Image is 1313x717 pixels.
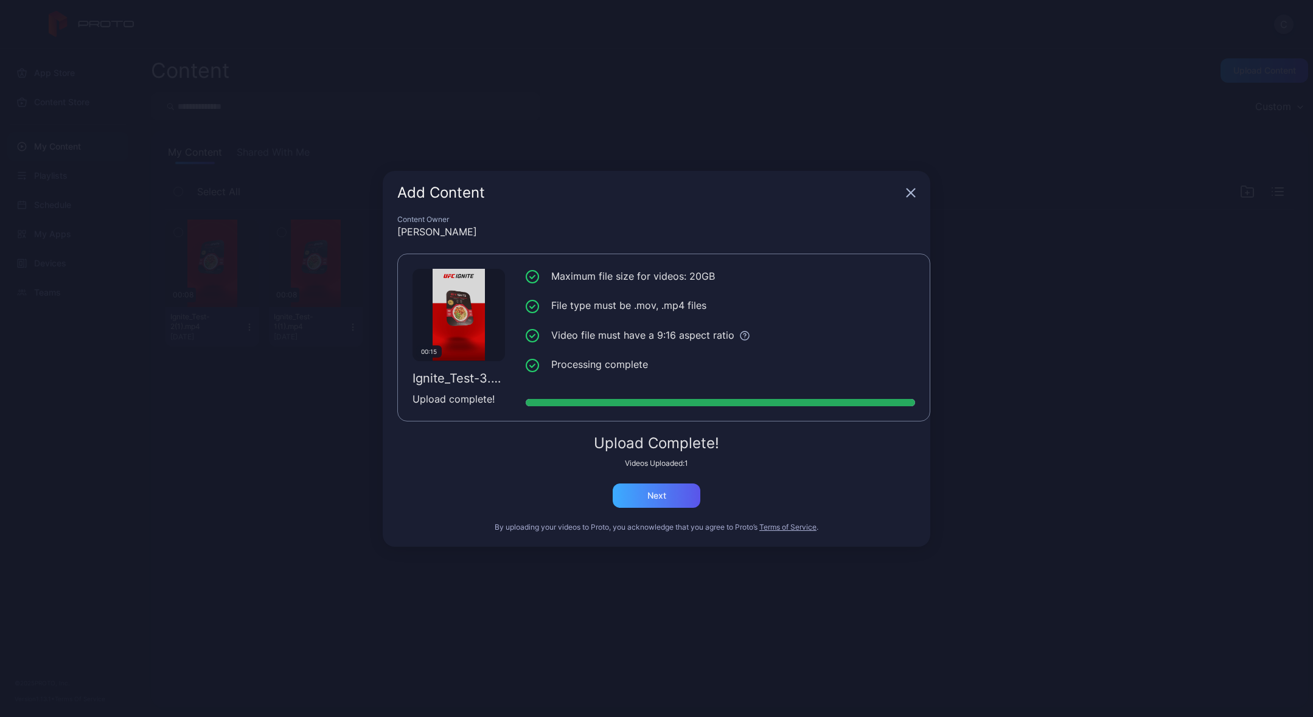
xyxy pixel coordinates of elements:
li: Maximum file size for videos: 20GB [526,269,915,284]
li: Video file must have a 9:16 aspect ratio [526,328,915,343]
div: 00:15 [416,345,442,358]
div: Upload Complete! [397,436,916,451]
li: File type must be .mov, .mp4 files [526,298,915,313]
div: Add Content [397,185,901,200]
div: Videos Uploaded: 1 [397,459,916,468]
div: Ignite_Test-3.mp4 [413,371,505,386]
div: [PERSON_NAME] [397,224,916,239]
button: Terms of Service [759,522,817,532]
div: Next [647,491,666,501]
button: Next [613,483,700,508]
li: Processing complete [526,357,915,372]
div: Upload complete! [413,392,505,406]
div: By uploading your videos to Proto, you acknowledge that you agree to Proto’s . [397,522,916,532]
div: Content Owner [397,215,916,224]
